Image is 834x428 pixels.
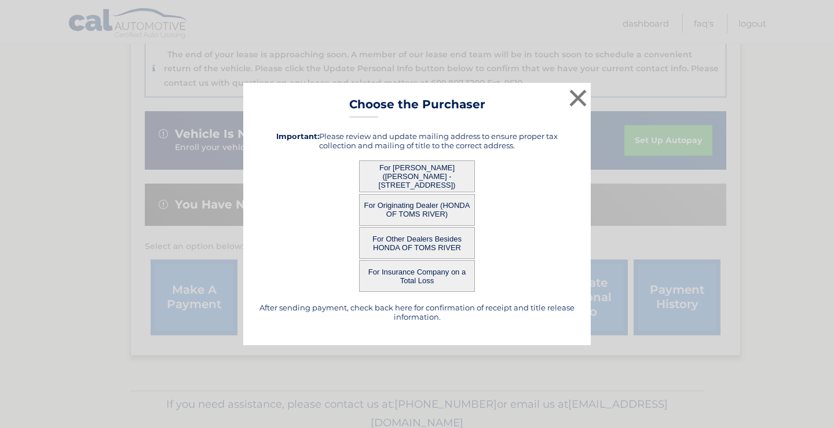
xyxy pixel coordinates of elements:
[258,131,576,150] h5: Please review and update mailing address to ensure proper tax collection and mailing of title to ...
[359,260,475,292] button: For Insurance Company on a Total Loss
[359,194,475,226] button: For Originating Dealer (HONDA OF TOMS RIVER)
[566,86,590,109] button: ×
[349,97,485,118] h3: Choose the Purchaser
[276,131,319,141] strong: Important:
[258,303,576,321] h5: After sending payment, check back here for confirmation of receipt and title release information.
[359,160,475,192] button: For [PERSON_NAME] ([PERSON_NAME] - [STREET_ADDRESS])
[359,227,475,259] button: For Other Dealers Besides HONDA OF TOMS RIVER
